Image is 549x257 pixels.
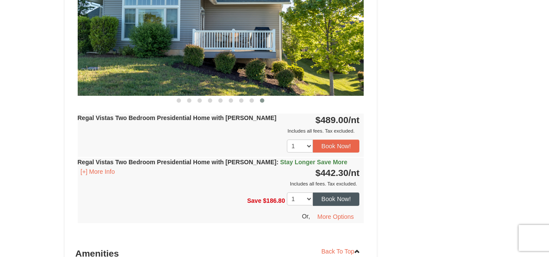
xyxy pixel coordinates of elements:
span: Save [247,197,261,204]
span: Or, [302,212,310,219]
button: More Options [312,210,359,223]
span: Stay Longer Save More [280,159,348,166]
span: $442.30 [316,168,348,178]
div: Includes all fees. Tax excluded. [78,127,360,135]
strong: $489.00 [316,115,360,125]
span: $186.80 [263,197,285,204]
span: : [276,159,279,166]
span: /nt [348,168,360,178]
strong: Regal Vistas Two Bedroom Presidential Home with [PERSON_NAME] [78,114,276,121]
button: Book Now! [313,192,360,205]
div: Includes all fees. Tax excluded. [78,179,360,188]
button: [+] More Info [78,167,118,176]
span: /nt [348,115,360,125]
button: Book Now! [313,140,360,153]
strong: Regal Vistas Two Bedroom Presidential Home with [PERSON_NAME] [78,159,348,166]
